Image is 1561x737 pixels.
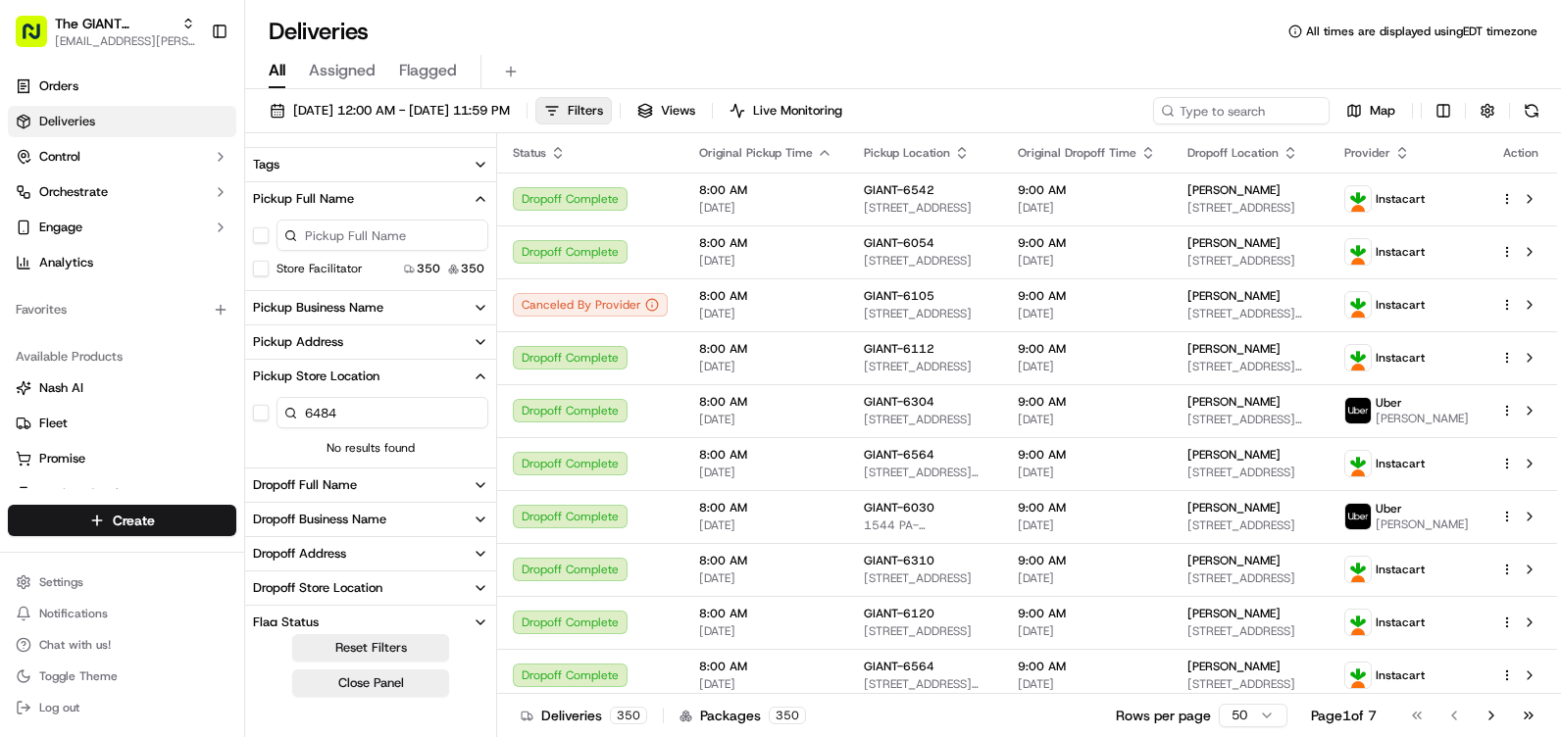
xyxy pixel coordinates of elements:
[113,511,155,530] span: Create
[864,394,934,410] span: GIANT-6304
[1187,465,1313,480] span: [STREET_ADDRESS]
[864,235,934,251] span: GIANT-6054
[864,412,986,427] span: [STREET_ADDRESS]
[333,193,357,217] button: Start new chat
[1018,517,1156,533] span: [DATE]
[8,8,203,55] button: The GIANT Company[EMAIL_ADDRESS][PERSON_NAME][DOMAIN_NAME]
[253,614,319,631] div: Flag Status
[1376,191,1425,207] span: Instacart
[864,500,934,516] span: GIANT-6030
[253,190,354,208] div: Pickup Full Name
[629,97,704,124] button: Views
[1345,504,1371,529] img: profile_uber_ahold_partner.png
[39,485,133,503] span: Product Catalog
[39,668,118,684] span: Toggle Theme
[1376,297,1425,313] span: Instacart
[1018,394,1156,410] span: 9:00 AM
[699,676,832,692] span: [DATE]
[8,106,236,137] a: Deliveries
[1376,456,1425,471] span: Instacart
[1376,614,1425,630] span: Instacart
[245,440,496,456] span: No results found
[721,97,851,124] button: Live Monitoring
[8,372,236,404] button: Nash AI
[699,253,832,269] span: [DATE]
[864,570,986,586] span: [STREET_ADDRESS]
[864,359,986,374] span: [STREET_ADDRESS]
[1018,288,1156,304] span: 9:00 AM
[1376,562,1425,577] span: Instacart
[8,478,236,510] button: Product Catalog
[16,485,228,503] a: Product Catalog
[513,293,668,317] div: Canceled By Provider
[1518,97,1545,124] button: Refresh
[699,553,832,568] span: 8:00 AM
[1187,659,1281,674] span: [PERSON_NAME]
[1187,676,1313,692] span: [STREET_ADDRESS]
[699,517,832,533] span: [DATE]
[269,16,369,47] h1: Deliveries
[1018,500,1156,516] span: 9:00 AM
[245,503,496,536] button: Dropoff Business Name
[1376,411,1469,426] span: [PERSON_NAME]
[1018,200,1156,216] span: [DATE]
[253,511,386,528] div: Dropoff Business Name
[699,606,832,621] span: 8:00 AM
[699,623,832,639] span: [DATE]
[1337,97,1404,124] button: Map
[39,183,108,201] span: Orchestrate
[20,78,357,110] p: Welcome 👋
[399,59,457,82] span: Flagged
[8,141,236,172] button: Control
[864,182,934,198] span: GIANT-6542
[699,394,832,410] span: 8:00 AM
[158,276,323,312] a: 💻API Documentation
[20,20,59,59] img: Nash
[1345,557,1371,582] img: profile_instacart_ahold_partner.png
[39,700,79,715] span: Log out
[166,286,181,302] div: 💻
[864,659,934,674] span: GIANT-6564
[1187,623,1313,639] span: [STREET_ADDRESS]
[699,570,832,586] span: [DATE]
[20,286,35,302] div: 📗
[699,659,832,674] span: 8:00 AM
[1187,553,1281,568] span: [PERSON_NAME]
[277,220,488,251] input: Pickup Full Name
[253,476,357,494] div: Dropoff Full Name
[1311,706,1377,725] div: Page 1 of 7
[1187,200,1313,216] span: [STREET_ADDRESS]
[39,219,82,236] span: Engage
[1018,676,1156,692] span: [DATE]
[1187,145,1279,161] span: Dropoff Location
[245,606,496,639] button: Flag Status
[1187,394,1281,410] span: [PERSON_NAME]
[1376,395,1402,411] span: Uber
[12,276,158,312] a: 📗Knowledge Base
[292,669,449,697] button: Close Panel
[680,706,806,725] div: Packages
[8,505,236,536] button: Create
[67,187,322,207] div: Start new chat
[39,113,95,130] span: Deliveries
[864,606,934,621] span: GIANT-6120
[1187,500,1281,516] span: [PERSON_NAME]
[8,663,236,690] button: Toggle Theme
[39,77,78,95] span: Orders
[1018,606,1156,621] span: 9:00 AM
[185,284,315,304] span: API Documentation
[1018,412,1156,427] span: [DATE]
[292,634,449,662] button: Reset Filters
[1018,341,1156,357] span: 9:00 AM
[253,579,382,597] div: Dropoff Store Location
[39,148,80,166] span: Control
[1370,102,1395,120] span: Map
[1187,341,1281,357] span: [PERSON_NAME]
[1018,623,1156,639] span: [DATE]
[610,707,647,724] div: 350
[864,200,986,216] span: [STREET_ADDRESS]
[39,574,83,590] span: Settings
[1345,186,1371,212] img: profile_instacart_ahold_partner.png
[699,359,832,374] span: [DATE]
[8,247,236,278] a: Analytics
